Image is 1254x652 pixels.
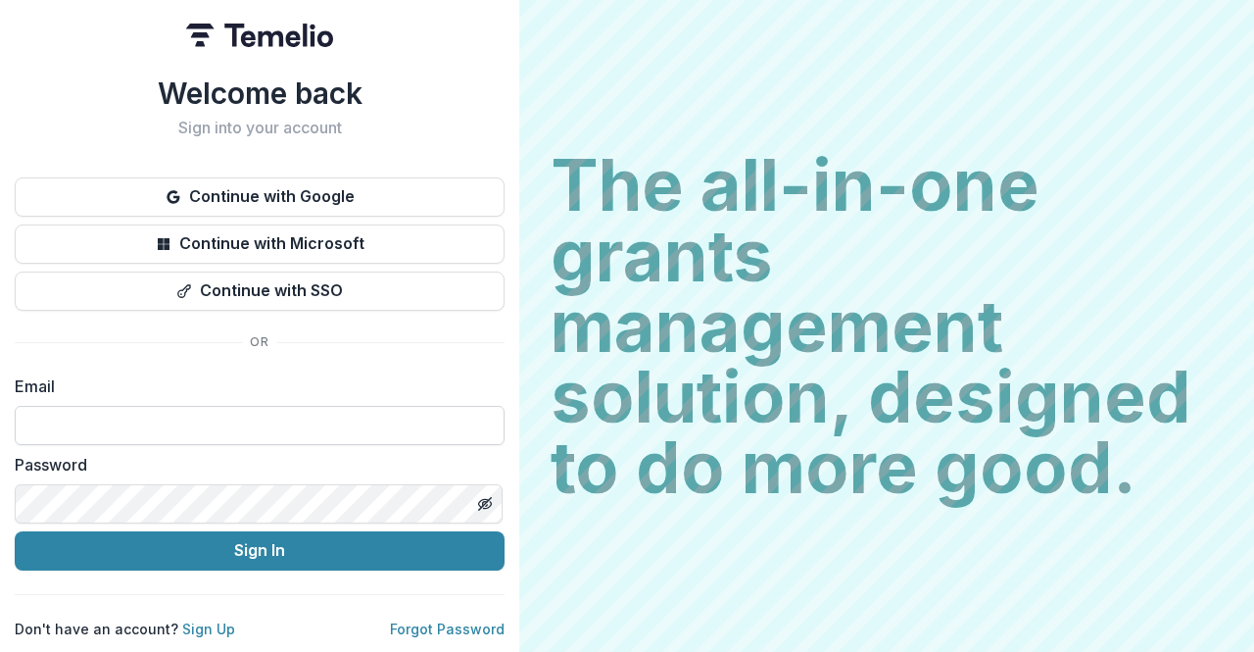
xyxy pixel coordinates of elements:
button: Sign In [15,531,505,571]
label: Email [15,375,493,398]
button: Continue with SSO [15,272,505,311]
button: Continue with Google [15,177,505,217]
h1: Welcome back [15,75,505,111]
img: Temelio [186,24,333,47]
h2: Sign into your account [15,119,505,137]
button: Toggle password visibility [469,488,501,520]
label: Password [15,453,493,476]
button: Continue with Microsoft [15,225,505,264]
a: Forgot Password [390,621,505,637]
a: Sign Up [182,621,235,637]
p: Don't have an account? [15,619,235,639]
